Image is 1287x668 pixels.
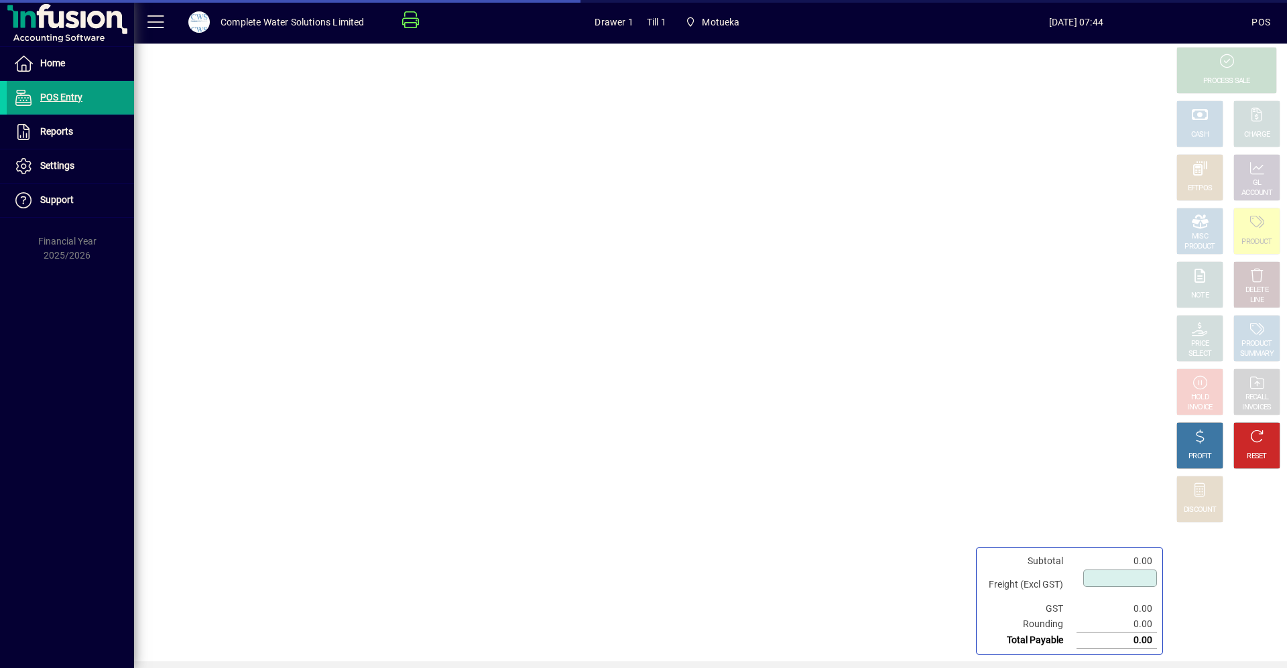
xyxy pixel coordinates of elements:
[1191,291,1209,301] div: NOTE
[1253,178,1262,188] div: GL
[647,11,666,33] span: Till 1
[982,616,1077,632] td: Rounding
[221,11,365,33] div: Complete Water Solutions Limited
[702,11,739,33] span: Motueka
[7,184,134,217] a: Support
[1077,632,1157,649] td: 0.00
[595,11,633,33] span: Drawer 1
[40,58,65,68] span: Home
[1245,393,1269,403] div: RECALL
[1191,393,1209,403] div: HOLD
[982,569,1077,601] td: Freight (Excl GST)
[40,160,74,171] span: Settings
[1187,403,1212,413] div: INVOICE
[982,553,1077,569] td: Subtotal
[982,632,1077,649] td: Total Payable
[1247,452,1267,462] div: RESET
[1250,295,1264,306] div: LINE
[1188,349,1212,359] div: SELECT
[1077,601,1157,616] td: 0.00
[1251,11,1270,33] div: POS
[1241,339,1272,349] div: PRODUCT
[1077,616,1157,632] td: 0.00
[1242,403,1271,413] div: INVOICES
[1192,232,1208,242] div: MISC
[1240,349,1274,359] div: SUMMARY
[1241,188,1272,198] div: ACCOUNT
[1188,452,1211,462] div: PROFIT
[680,10,745,34] span: Motueka
[900,11,1251,33] span: [DATE] 07:44
[1203,76,1250,86] div: PROCESS SALE
[7,115,134,149] a: Reports
[178,10,221,34] button: Profile
[1184,505,1216,515] div: DISCOUNT
[1191,130,1209,140] div: CASH
[1184,242,1215,252] div: PRODUCT
[1244,130,1270,140] div: CHARGE
[7,149,134,183] a: Settings
[40,194,74,205] span: Support
[40,92,82,103] span: POS Entry
[1077,553,1157,569] td: 0.00
[1191,339,1209,349] div: PRICE
[1241,237,1272,247] div: PRODUCT
[982,601,1077,616] td: GST
[1245,285,1268,295] div: DELETE
[1188,184,1213,194] div: EFTPOS
[7,47,134,80] a: Home
[40,126,73,137] span: Reports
